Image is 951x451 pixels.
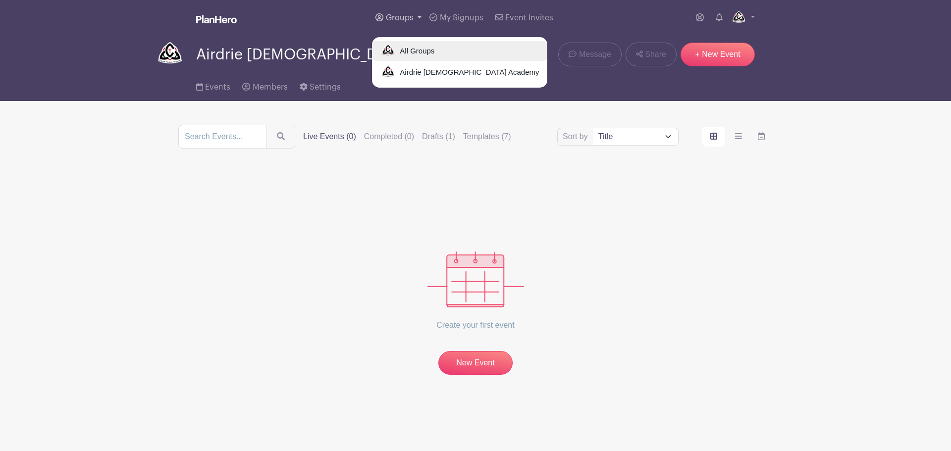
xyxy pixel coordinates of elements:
div: filters [303,131,511,143]
label: Completed (0) [364,131,414,143]
a: Message [558,43,621,66]
label: Templates (7) [463,131,511,143]
img: logo_white-6c42ec7e38ccf1d336a20a19083b03d10ae64f83f12c07503d8b9e83406b4c7d.svg [196,15,237,23]
span: Members [253,83,288,91]
span: My Signups [440,14,483,22]
div: order and view [702,127,773,147]
a: Events [196,69,230,101]
a: Members [242,69,287,101]
img: aca-320x320.png [380,43,396,59]
img: aca-320x320.png [380,64,396,80]
a: Airdrie [DEMOGRAPHIC_DATA] Academy [372,62,547,82]
span: Airdrie [DEMOGRAPHIC_DATA] Academy [196,47,477,63]
span: Airdrie [DEMOGRAPHIC_DATA] Academy [396,67,539,78]
label: Sort by [563,131,591,143]
img: aca-320x320.png [155,40,184,69]
label: Live Events (0) [303,131,356,143]
span: All Groups [396,46,434,57]
a: All Groups [372,41,547,61]
a: New Event [438,351,513,375]
span: Message [579,49,611,60]
img: events_empty-56550af544ae17c43cc50f3ebafa394433d06d5f1891c01edc4b5d1d59cfda54.svg [427,251,524,307]
span: Event Invites [505,14,553,22]
span: Events [205,83,230,91]
a: Settings [300,69,341,101]
p: Create your first event [427,307,524,343]
div: Groups [371,37,547,88]
a: + New Event [681,43,755,66]
span: Settings [310,83,341,91]
img: aca-320x320.png [731,10,746,26]
a: Share [626,43,677,66]
span: Share [645,49,666,60]
input: Search Events... [178,125,267,149]
span: Groups [386,14,414,22]
label: Drafts (1) [422,131,455,143]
